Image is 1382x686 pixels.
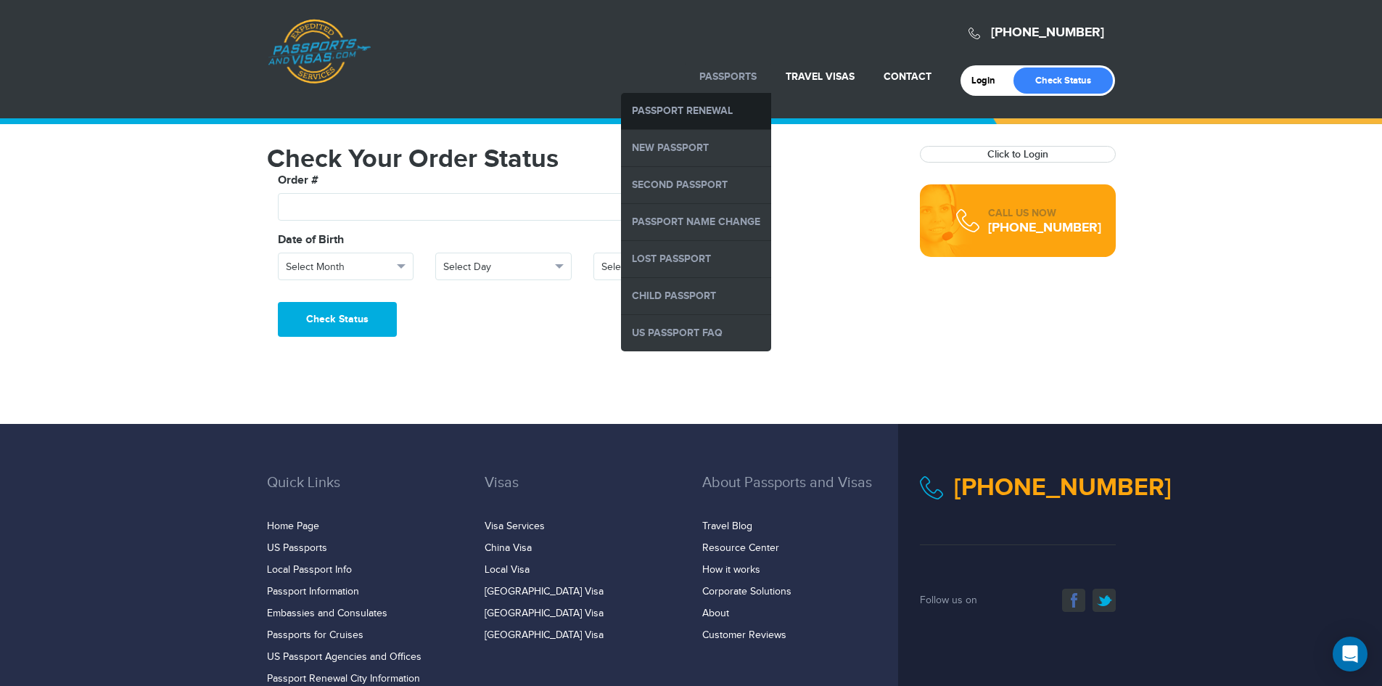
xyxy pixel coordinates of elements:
a: Local Visa [485,564,530,576]
a: Login [971,75,1005,86]
a: twitter [1093,589,1116,612]
a: Passports & [DOMAIN_NAME] [268,19,371,84]
a: Passport Information [267,586,359,597]
a: Passports [699,70,757,83]
h3: Quick Links [267,475,463,513]
a: US Passport FAQ [621,315,771,351]
a: facebook [1062,589,1085,612]
button: Select Month [278,253,414,280]
a: Passports for Cruises [267,629,363,641]
div: [PHONE_NUMBER] [988,221,1101,235]
button: Select Year [593,253,730,280]
a: Local Passport Info [267,564,352,576]
a: Travel Blog [702,520,752,532]
a: Click to Login [987,148,1048,160]
a: Embassies and Consulates [267,608,387,619]
a: Customer Reviews [702,629,786,641]
span: Select Year [601,260,709,274]
a: Travel Visas [786,70,855,83]
a: China Visa [485,542,532,554]
a: Home Page [267,520,319,532]
span: Follow us on [920,595,977,606]
a: Passport Renewal City Information [267,673,420,685]
h1: Check Your Order Status [267,146,898,172]
a: [GEOGRAPHIC_DATA] Visa [485,608,604,619]
a: [PHONE_NUMBER] [954,473,1172,502]
label: Date of Birth [278,232,344,249]
a: Check Status [1013,68,1113,94]
h3: About Passports and Visas [702,475,898,513]
span: Select Month [286,260,393,274]
h3: Visas [485,475,680,513]
button: Select Day [435,253,572,280]
a: Visa Services [485,520,545,532]
div: CALL US NOW [988,206,1101,221]
a: [GEOGRAPHIC_DATA] Visa [485,629,604,641]
span: Select Day [443,260,551,274]
a: Corporate Solutions [702,586,791,597]
a: [PHONE_NUMBER] [991,25,1104,41]
a: US Passports [267,542,327,554]
a: About [702,608,729,619]
label: Order # [278,172,318,189]
a: Contact [884,70,931,83]
a: Resource Center [702,542,779,554]
a: [GEOGRAPHIC_DATA] Visa [485,586,604,597]
a: New Passport [621,130,771,166]
a: Passport Renewal [621,93,771,129]
a: Passport Name Change [621,204,771,240]
a: Second Passport [621,167,771,203]
a: Child Passport [621,278,771,314]
div: Open Intercom Messenger [1333,637,1367,671]
a: Lost Passport [621,241,771,277]
a: US Passport Agencies and Offices [267,651,421,663]
button: Check Status [278,302,397,337]
a: How it works [702,564,760,576]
